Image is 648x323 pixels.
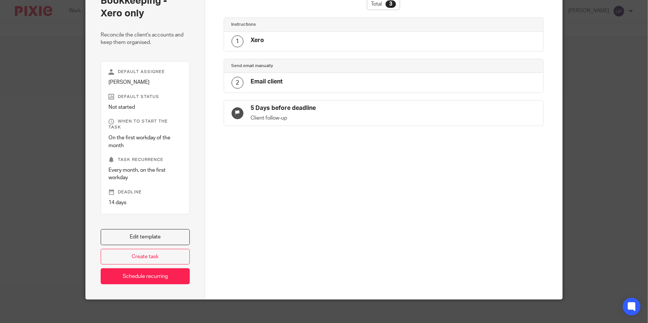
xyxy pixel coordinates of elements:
p: Default assignee [108,69,182,75]
p: [PERSON_NAME] [108,79,182,86]
p: Task recurrence [108,157,182,163]
h4: Xero [251,37,264,44]
p: 14 days [108,199,182,206]
h4: Instructions [232,22,384,28]
a: Schedule recurring [101,268,190,284]
p: Default status [108,94,182,100]
p: Every month, on the first workday [108,167,182,182]
p: On the first workday of the month [108,134,182,149]
p: Reconcile the client's accounts and keep them organised. [101,31,190,47]
h4: Email client [251,78,283,86]
div: 3 [386,0,396,8]
a: Create task [101,249,190,265]
h4: 5 Days before deadline [251,104,384,112]
p: Not started [108,104,182,111]
p: Client follow-up [251,114,384,122]
p: When to start the task [108,118,182,130]
p: Deadline [108,189,182,195]
div: 1 [232,35,243,47]
h4: Send email manually [232,63,384,69]
div: 2 [232,77,243,89]
a: Edit template [101,229,190,245]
